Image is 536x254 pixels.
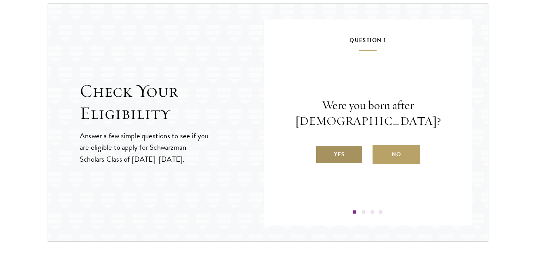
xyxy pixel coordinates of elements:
label: No [373,145,420,164]
h5: Question 1 [288,35,449,51]
p: Were you born after [DEMOGRAPHIC_DATA]? [288,97,449,129]
p: Answer a few simple questions to see if you are eligible to apply for Schwarzman Scholars Class o... [80,130,209,164]
h2: Check Your Eligibility [80,80,264,124]
label: Yes [315,145,363,164]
